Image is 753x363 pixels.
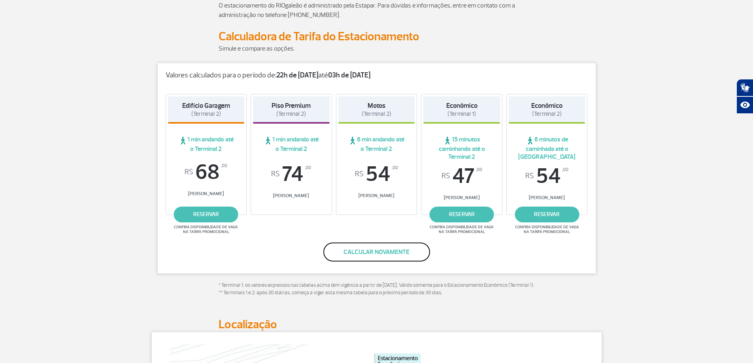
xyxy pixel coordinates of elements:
span: (Terminal 2) [276,110,306,118]
a: reservar [515,207,579,222]
p: * Terminal 1: os valores expressos nas tabelas acima têm vigência a partir de [DATE]. Válido some... [219,282,535,297]
sup: R$ [271,170,280,179]
sup: ,00 [562,166,568,174]
strong: Motos [368,102,385,110]
a: reservar [174,207,238,222]
span: (Terminal 2) [362,110,391,118]
p: Valores calculados para o período de: até [166,71,588,80]
h2: Localização [219,317,535,332]
span: (Terminal 1) [447,110,476,118]
span: [PERSON_NAME] [423,195,500,201]
strong: Edifício Garagem [182,102,230,110]
sup: R$ [355,170,364,179]
div: Plugin de acessibilidade da Hand Talk. [736,79,753,114]
span: 68 [168,162,245,183]
span: 54 [509,166,585,187]
span: Confira disponibilidade de vaga na tarifa promocional [514,225,580,234]
strong: Econômico [446,102,477,110]
sup: R$ [525,172,534,181]
span: [PERSON_NAME] [338,193,415,199]
span: Confira disponibilidade de vaga na tarifa promocional [428,225,495,234]
sup: R$ [442,172,450,181]
strong: Econômico [531,102,562,110]
span: 47 [423,166,500,187]
span: Confira disponibilidade de vaga na tarifa promocional [173,225,239,234]
a: reservar [430,207,494,222]
button: Abrir recursos assistivos. [736,96,753,114]
h2: Calculadora de Tarifa do Estacionamento [219,29,535,44]
sup: R$ [185,168,193,177]
span: 54 [338,164,415,185]
span: 6 min andando até o Terminal 2 [338,135,415,153]
strong: 03h de [DATE] [328,71,370,80]
span: 1 min andando até o Terminal 2 [168,135,245,153]
strong: 22h de [DATE] [276,71,318,80]
span: [PERSON_NAME] [253,193,330,199]
span: (Terminal 2) [191,110,221,118]
p: O estacionamento do RIOgaleão é administrado pela Estapar. Para dúvidas e informações, entre em c... [219,1,535,20]
span: 1 min andando até o Terminal 2 [253,135,330,153]
button: Abrir tradutor de língua de sinais. [736,79,753,96]
span: 15 minutos caminhando até o Terminal 2 [423,135,500,161]
sup: ,00 [392,164,398,172]
span: (Terminal 2) [532,110,562,118]
span: [PERSON_NAME] [168,191,245,197]
span: 6 minutos de caminhada até o [GEOGRAPHIC_DATA] [509,135,585,161]
span: [PERSON_NAME] [509,195,585,201]
sup: ,00 [476,166,482,174]
p: Simule e compare as opções. [219,44,535,53]
button: Calcular novamente [323,243,430,261]
strong: Piso Premium [272,102,311,110]
sup: ,00 [305,164,311,172]
span: 74 [253,164,330,185]
sup: ,00 [221,162,227,170]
